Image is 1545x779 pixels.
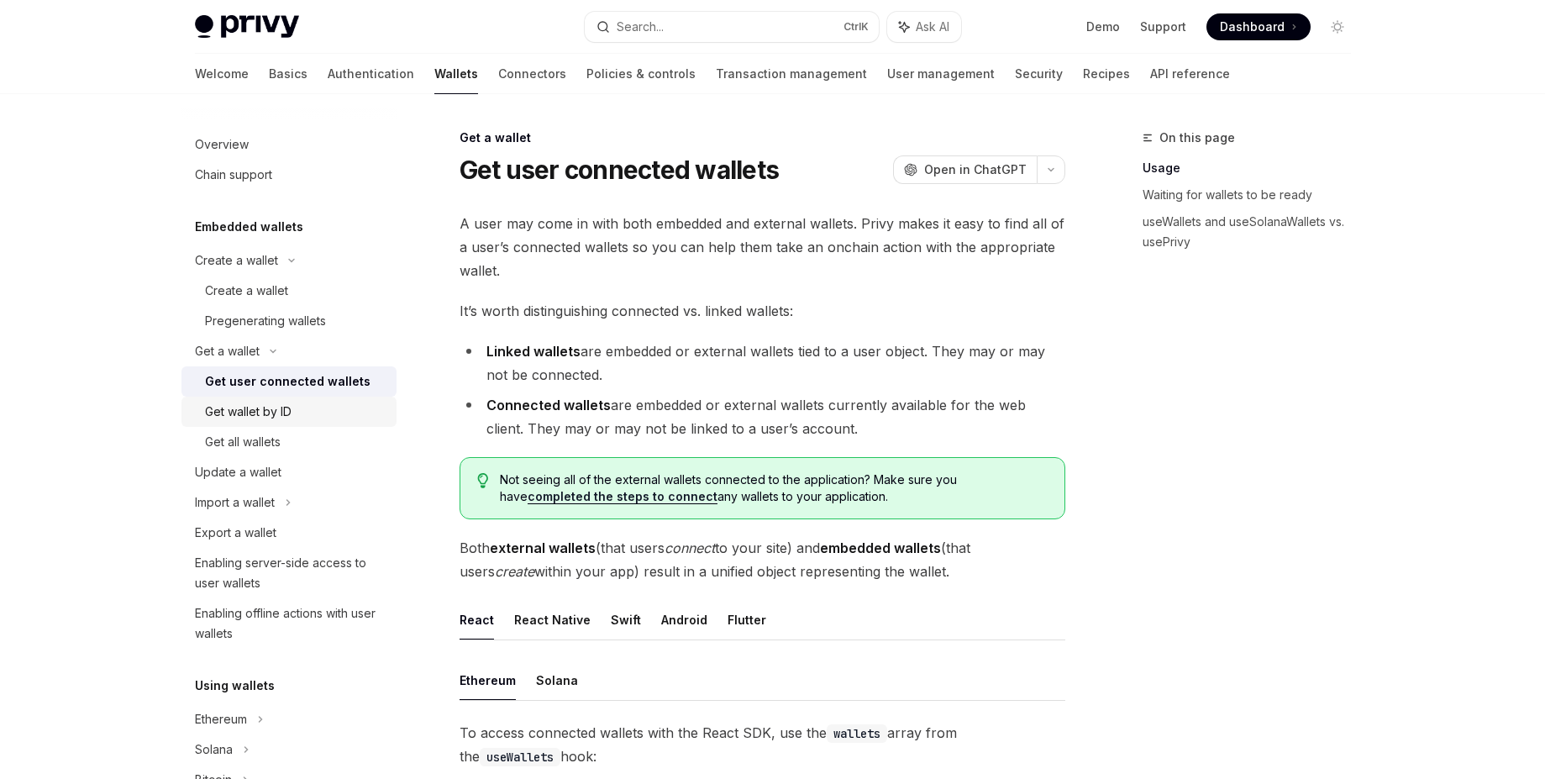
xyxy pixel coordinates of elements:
a: User management [887,54,995,94]
a: Welcome [195,54,249,94]
a: Get user connected wallets [181,366,397,397]
div: Pregenerating wallets [205,311,326,331]
div: Create a wallet [195,250,278,271]
a: Usage [1143,155,1364,182]
div: Update a wallet [195,462,281,482]
a: Create a wallet [181,276,397,306]
strong: external wallets [490,540,596,556]
a: Connectors [498,54,566,94]
a: Demo [1086,18,1120,35]
a: Basics [269,54,307,94]
button: React Native [514,600,591,640]
div: Ethereum [195,709,247,729]
a: Export a wallet [181,518,397,548]
div: Solana [195,740,233,760]
strong: Connected wallets [486,397,611,413]
a: Support [1140,18,1186,35]
li: are embedded or external wallets tied to a user object. They may or may not be connected. [460,339,1065,387]
span: Open in ChatGPT [924,161,1027,178]
code: useWallets [480,748,560,766]
div: Import a wallet [195,492,275,513]
h5: Using wallets [195,676,275,696]
a: Update a wallet [181,457,397,487]
em: create [495,563,534,580]
a: Get wallet by ID [181,397,397,427]
div: Enabling offline actions with user wallets [195,603,386,644]
div: Get all wallets [205,432,281,452]
div: Create a wallet [205,281,288,301]
h1: Get user connected wallets [460,155,780,185]
a: useWallets and useSolanaWallets vs. usePrivy [1143,208,1364,255]
a: Chain support [181,160,397,190]
a: Wallets [434,54,478,94]
button: Ask AI [887,12,961,42]
a: Enabling server-side access to user wallets [181,548,397,598]
svg: Tip [477,473,489,488]
div: Chain support [195,165,272,185]
button: Ethereum [460,661,516,700]
span: Dashboard [1220,18,1285,35]
a: Policies & controls [586,54,696,94]
span: Ask AI [916,18,949,35]
button: Solana [536,661,578,700]
a: Authentication [328,54,414,94]
div: Enabling server-side access to user wallets [195,553,386,593]
span: Ctrl K [843,20,869,34]
a: API reference [1150,54,1230,94]
h5: Embedded wallets [195,217,303,237]
a: Recipes [1083,54,1130,94]
li: are embedded or external wallets currently available for the web client. They may or may not be l... [460,393,1065,440]
em: connect [665,540,715,556]
div: Overview [195,134,249,155]
a: Get all wallets [181,427,397,457]
a: Security [1015,54,1063,94]
div: Get a wallet [195,341,260,361]
strong: Linked wallets [486,343,581,360]
span: On this page [1159,128,1235,148]
code: wallets [827,724,887,743]
a: Overview [181,129,397,160]
span: Both (that users to your site) and (that users within your app) result in a unified object repres... [460,536,1065,583]
a: completed the steps to connect [528,489,717,504]
a: Pregenerating wallets [181,306,397,336]
button: Swift [611,600,641,640]
a: Waiting for wallets to be ready [1143,182,1364,208]
div: Get a wallet [460,129,1065,146]
button: Toggle dark mode [1324,13,1351,40]
a: Enabling offline actions with user wallets [181,598,397,649]
button: Search...CtrlK [585,12,879,42]
span: To access connected wallets with the React SDK, use the array from the hook: [460,721,1065,768]
img: light logo [195,15,299,39]
div: Search... [617,17,664,37]
div: Get user connected wallets [205,371,370,392]
span: A user may come in with both embedded and external wallets. Privy makes it easy to find all of a ... [460,212,1065,282]
div: Export a wallet [195,523,276,543]
a: Transaction management [716,54,867,94]
span: Not seeing all of the external wallets connected to the application? Make sure you have any walle... [500,471,1047,505]
button: Open in ChatGPT [893,155,1037,184]
div: Get wallet by ID [205,402,292,422]
button: React [460,600,494,640]
button: Android [661,600,707,640]
button: Flutter [728,600,766,640]
a: Dashboard [1206,13,1311,40]
strong: embedded wallets [820,540,941,556]
span: It’s worth distinguishing connected vs. linked wallets: [460,299,1065,323]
